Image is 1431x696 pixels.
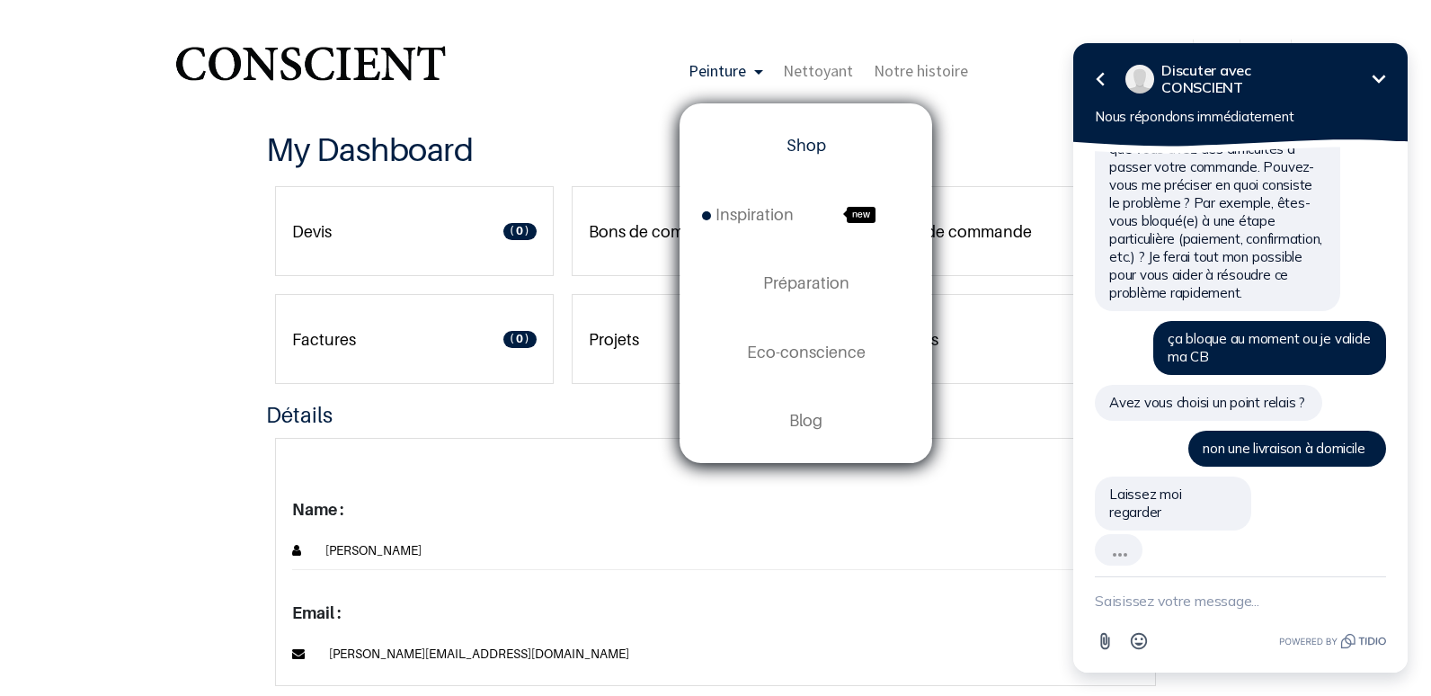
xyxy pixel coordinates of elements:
[304,540,422,561] span: [PERSON_NAME]
[172,36,449,107] a: Logo of Conscient
[589,327,639,352] p: Projets
[266,401,1165,429] h4: Détails
[847,207,876,223] span: new
[275,186,554,276] a: Devis 0
[868,186,1147,276] a: Bons de commande 0
[172,36,449,107] img: Conscient
[503,331,537,348] span: 0
[503,223,537,240] span: 0
[589,219,735,244] p: Bons de commande
[292,327,356,352] p: Factures
[679,40,773,103] a: Peinture
[572,186,850,276] a: Bons de commande 0
[292,601,1139,625] p: Email :
[292,497,1139,522] p: Name :
[763,273,849,292] span: Préparation
[689,60,746,81] span: Peinture
[789,411,822,430] span: Blog
[874,60,968,81] span: Notre histoire
[275,294,554,384] a: Factures 0
[747,343,866,361] span: Eco-conscience
[307,643,629,665] span: [PERSON_NAME][EMAIL_ADDRESS][DOMAIN_NAME]
[787,136,826,155] span: Shop
[868,294,1147,384] a: Tâches 0
[572,294,850,384] a: Projets 0
[702,205,794,224] span: Inspiration
[292,219,332,244] p: Devis
[783,60,853,81] span: Nettoyant
[1050,24,1431,696] iframe: Tidio Chat
[885,219,1032,244] p: Bons de commande
[266,129,1165,171] h3: My Dashboard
